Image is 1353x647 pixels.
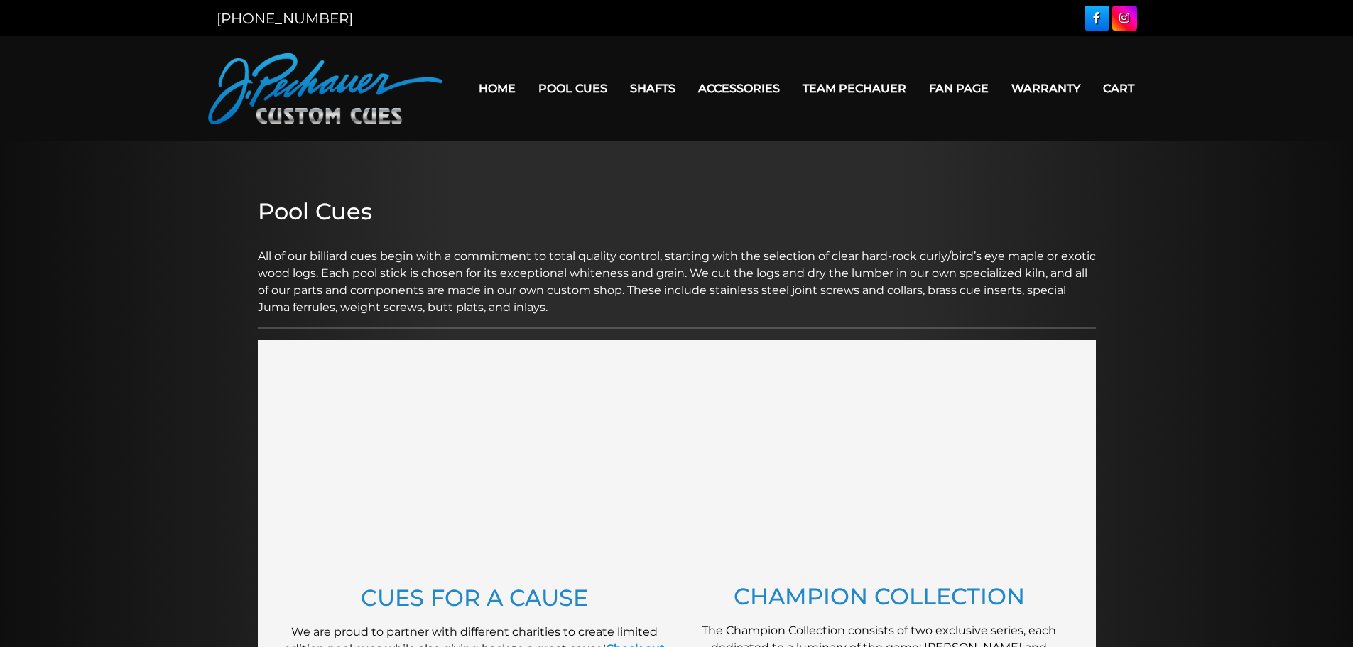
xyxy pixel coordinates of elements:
a: Cart [1092,70,1146,107]
a: CUES FOR A CAUSE [361,584,588,611]
img: Pechauer Custom Cues [208,53,442,124]
a: Shafts [619,70,687,107]
a: Accessories [687,70,791,107]
a: CHAMPION COLLECTION [734,582,1025,610]
a: Warranty [1000,70,1092,107]
a: Team Pechauer [791,70,918,107]
a: Pool Cues [527,70,619,107]
a: Fan Page [918,70,1000,107]
a: Home [467,70,527,107]
a: [PHONE_NUMBER] [217,10,353,27]
h2: Pool Cues [258,198,1096,225]
p: All of our billiard cues begin with a commitment to total quality control, starting with the sele... [258,231,1096,316]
